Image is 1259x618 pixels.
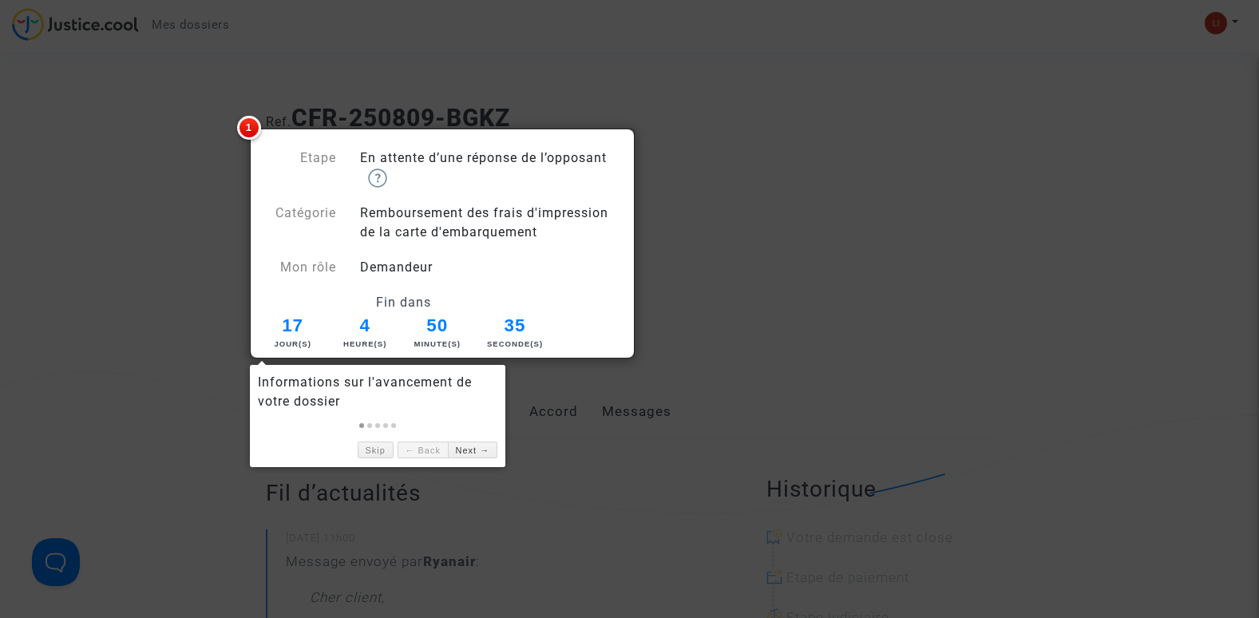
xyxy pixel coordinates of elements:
[348,204,630,242] div: Remboursement des frais d'impression de la carte d'embarquement
[448,442,497,458] a: Next →
[237,116,261,140] span: 1
[348,149,630,188] div: En attente d’une réponse de l’opposant
[409,312,466,339] span: 50
[486,339,544,350] div: Seconde(s)
[254,149,348,188] div: Etape
[409,339,466,350] div: Minute(s)
[348,258,630,277] div: Demandeur
[398,442,448,458] a: ← Back
[258,373,497,411] div: Informations sur l'avancement de votre dossier
[358,442,394,458] a: Skip
[264,339,322,350] div: Jour(s)
[486,312,544,339] span: 35
[368,168,387,188] img: help.svg
[254,258,348,277] div: Mon rôle
[254,293,554,312] div: Fin dans
[342,312,388,339] span: 4
[342,339,388,350] div: Heure(s)
[254,204,348,242] div: Catégorie
[264,312,322,339] span: 17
